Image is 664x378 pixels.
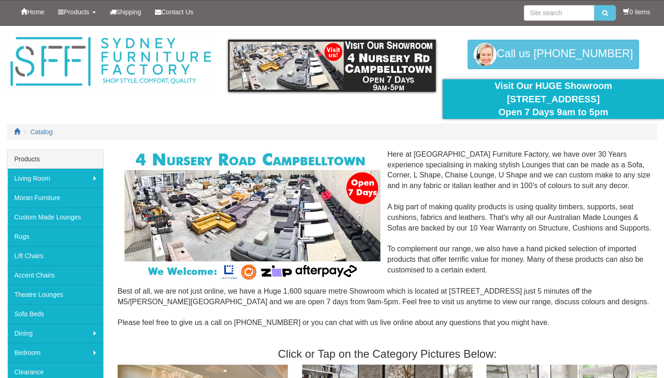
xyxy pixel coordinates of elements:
[228,40,436,92] img: showroom.gif
[7,227,103,246] a: Rugs
[14,0,51,24] a: Home
[7,246,103,266] a: Lift Chairs
[7,266,103,285] a: Accent Chairs
[125,149,380,283] img: Corner Modular Lounges
[116,8,142,16] span: Shipping
[161,8,193,16] span: Contact Us
[7,343,103,362] a: Bedroom
[103,0,148,24] a: Shipping
[7,169,103,188] a: Living Room
[7,207,103,227] a: Custom Made Lounges
[7,324,103,343] a: Dining
[623,7,650,17] li: 0 items
[450,79,657,119] div: Visit Our HUGE Showroom [STREET_ADDRESS] Open 7 Days 9am to 5pm
[27,8,44,16] span: Home
[118,348,657,360] h3: Click or Tap on the Category Pictures Below:
[7,35,214,89] img: Sydney Furniture Factory
[64,8,89,16] span: Products
[118,149,657,339] div: Here at [GEOGRAPHIC_DATA] Furniture Factory, we have over 30 Years experience specialising in mak...
[7,150,103,169] div: Products
[7,188,103,207] a: Moran Furniture
[7,304,103,324] a: Sofa Beds
[148,0,200,24] a: Contact Us
[7,285,103,304] a: Theatre Lounges
[524,5,594,21] input: Site search
[30,128,53,136] a: Catalog
[51,0,102,24] a: Products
